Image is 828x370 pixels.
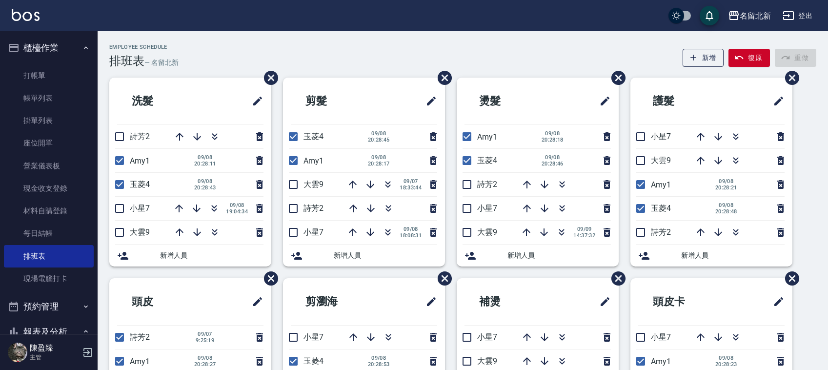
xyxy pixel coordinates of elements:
[477,356,497,366] span: 大雲9
[779,7,816,25] button: 登出
[420,89,437,113] span: 修改班表的標題
[368,137,390,143] span: 20:28:45
[194,154,216,161] span: 09/08
[130,204,150,213] span: 小星7
[681,250,785,261] span: 新增人員
[303,204,323,213] span: 詩芳2
[638,284,733,319] h2: 頭皮卡
[4,294,94,319] button: 預約管理
[715,185,737,191] span: 20:28:21
[109,44,179,50] h2: Employee Schedule
[257,63,280,92] span: 刪除班表
[160,250,263,261] span: 新增人員
[464,284,554,319] h2: 補燙
[194,355,216,361] span: 09/08
[542,137,564,143] span: 20:28:18
[8,343,27,362] img: Person
[257,264,280,293] span: 刪除班表
[651,132,671,141] span: 小星7
[683,49,724,67] button: 新增
[303,356,323,366] span: 玉菱4
[130,180,150,189] span: 玉菱4
[368,355,390,361] span: 09/08
[400,232,422,239] span: 18:08:31
[130,332,150,342] span: 詩芳2
[109,54,144,68] h3: 排班表
[303,227,323,237] span: 小星7
[144,58,179,68] h6: — 名留北新
[477,156,497,165] span: 玉菱4
[740,10,771,22] div: 名留北新
[430,264,453,293] span: 刪除班表
[368,161,390,167] span: 20:28:17
[4,267,94,290] a: 現場電腦打卡
[573,226,595,232] span: 09/09
[542,154,564,161] span: 09/08
[4,245,94,267] a: 排班表
[651,156,671,165] span: 大雲9
[246,290,263,313] span: 修改班表的標題
[30,353,80,362] p: 主管
[630,245,792,267] div: 新增人員
[4,200,94,222] a: 材料自購登錄
[715,355,737,361] span: 09/08
[638,83,728,119] h2: 護髮
[573,232,595,239] span: 14:37:32
[4,132,94,154] a: 座位開單
[767,290,785,313] span: 修改班表的標題
[130,132,150,141] span: 詩芳2
[117,83,207,119] h2: 洗髮
[368,154,390,161] span: 09/08
[724,6,775,26] button: 名留北新
[400,185,422,191] span: 18:33:44
[728,49,770,67] button: 復原
[117,284,207,319] h2: 頭皮
[651,204,671,213] span: 玉菱4
[4,155,94,177] a: 營業儀表板
[303,132,323,141] span: 玉菱4
[130,227,150,237] span: 大雲9
[778,63,801,92] span: 刪除班表
[194,337,216,344] span: 9:25:19
[477,132,497,142] span: Amy1
[303,180,323,189] span: 大雲9
[420,290,437,313] span: 修改班表的標題
[651,332,671,342] span: 小星7
[12,9,40,21] img: Logo
[283,245,445,267] div: 新增人員
[507,250,611,261] span: 新增人員
[767,89,785,113] span: 修改班表的標題
[4,109,94,132] a: 掛單列表
[593,290,611,313] span: 修改班表的標題
[4,319,94,345] button: 報表及分析
[291,284,386,319] h2: 剪瀏海
[109,245,271,267] div: 新增人員
[226,202,248,208] span: 09/08
[334,250,437,261] span: 新增人員
[368,130,390,137] span: 09/08
[651,227,671,237] span: 詩芳2
[542,130,564,137] span: 09/08
[477,332,497,342] span: 小星7
[651,180,671,189] span: Amy1
[4,222,94,245] a: 每日結帳
[130,156,150,165] span: Amy1
[226,208,248,215] span: 19:04:34
[194,185,216,191] span: 20:28:43
[604,264,627,293] span: 刪除班表
[604,63,627,92] span: 刪除班表
[303,332,323,342] span: 小星7
[715,208,737,215] span: 20:28:48
[194,331,216,337] span: 09/07
[477,204,497,213] span: 小星7
[303,156,323,165] span: Amy1
[715,178,737,185] span: 09/08
[194,361,216,368] span: 20:28:27
[715,202,737,208] span: 09/08
[457,245,619,267] div: 新增人員
[246,89,263,113] span: 修改班表的標題
[542,161,564,167] span: 20:28:46
[4,64,94,87] a: 打帳單
[30,343,80,353] h5: 陳盈臻
[778,264,801,293] span: 刪除班表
